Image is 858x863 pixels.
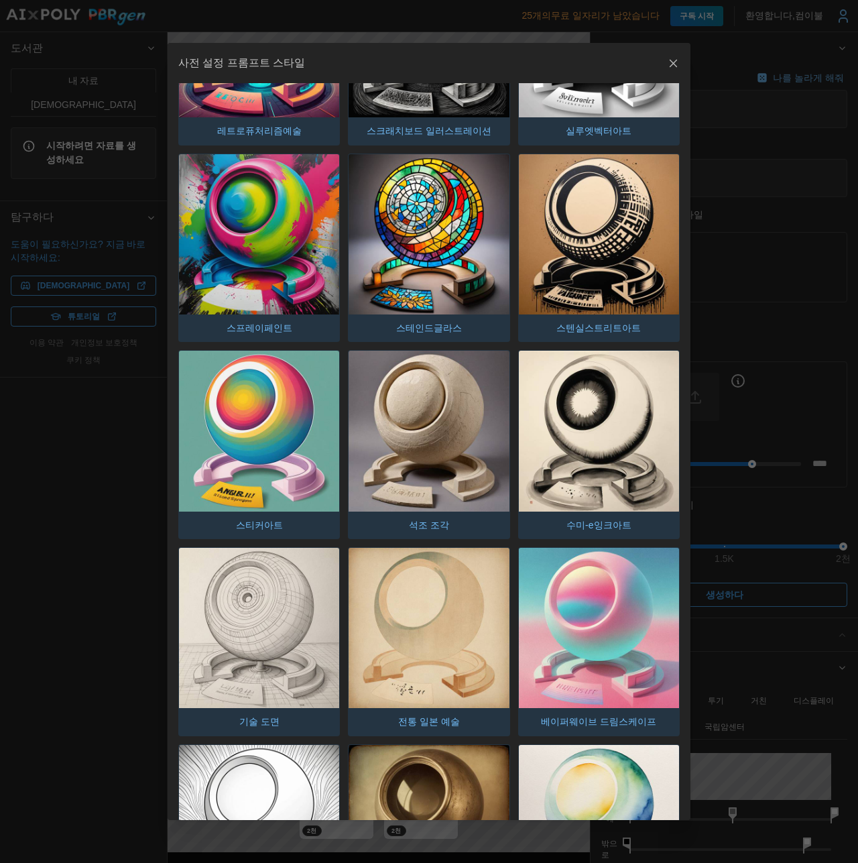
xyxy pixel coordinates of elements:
[179,548,339,708] img: 기술 도면.jpg
[566,520,631,530] font: 수미-e잉크아트
[519,351,679,511] img: 수미-e잉크아트.jpg
[367,125,491,136] font: 스크래치보드 일러스트레이션
[396,323,462,333] font: 스테인드글라스
[519,154,679,314] img: 스텐실스트리트아트.jpg
[239,716,280,727] font: 기술 도면
[566,125,631,136] font: 실루엣벡터아트
[349,351,509,511] img: 돌조각.jpg
[518,547,680,736] button: 베이퍼웨이브 드림스케이프.jpg베이퍼웨이브 드림스케이프
[178,547,340,736] button: 기술 도면.jpg기술 도면
[348,547,509,736] button: 전통일본예술.jpg전통 일본 예술
[541,716,656,727] font: 베이퍼웨이브 드림스케이프
[179,351,339,511] img: 스티커아트.jpg
[518,350,680,539] button: 수미-e잉크아트.jpg수미-e잉크아트
[349,154,509,314] img: 스테인드글라스.jpg
[398,716,460,727] font: 전통 일본 예술
[556,323,641,333] font: 스텐실스트리트아트
[227,323,292,333] font: 스프레이페인트
[348,350,509,539] button: 돌조각.jpg석조 조각
[236,520,283,530] font: 스티커아트
[518,154,680,343] button: 스텐실스트리트아트.jpg스텐실스트리트아트
[349,548,509,708] img: 전통일본예술.jpg
[179,154,339,314] img: 스프레이페인트.jpg
[348,154,509,343] button: 스테인드글라스.jpg스테인드글라스
[178,154,340,343] button: 스프레이페인트.jpg스프레이페인트
[519,548,679,708] img: 베이퍼웨이브 드림스케이프.jpg
[178,350,340,539] button: 스티커아트.jpg스티커아트
[409,520,449,530] font: 석조 조각
[178,57,305,68] font: 사전 설정 프롬프트 스타일
[217,125,302,136] font: 레트로퓨처리즘예술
